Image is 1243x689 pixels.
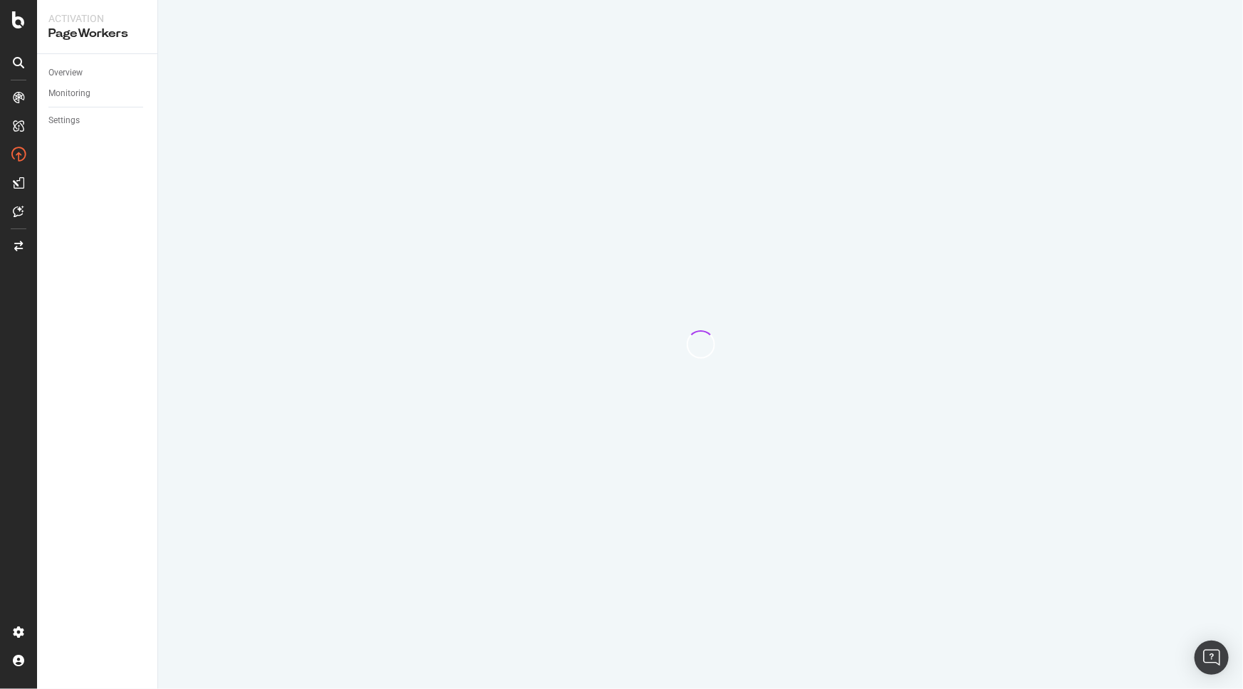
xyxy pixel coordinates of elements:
div: Monitoring [48,86,90,101]
div: Settings [48,113,80,128]
a: Overview [48,65,147,80]
a: Monitoring [48,86,147,101]
div: Overview [48,65,83,80]
a: Settings [48,113,147,128]
div: Open Intercom Messenger [1195,641,1229,675]
div: Activation [48,11,146,26]
div: PageWorkers [48,26,146,42]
